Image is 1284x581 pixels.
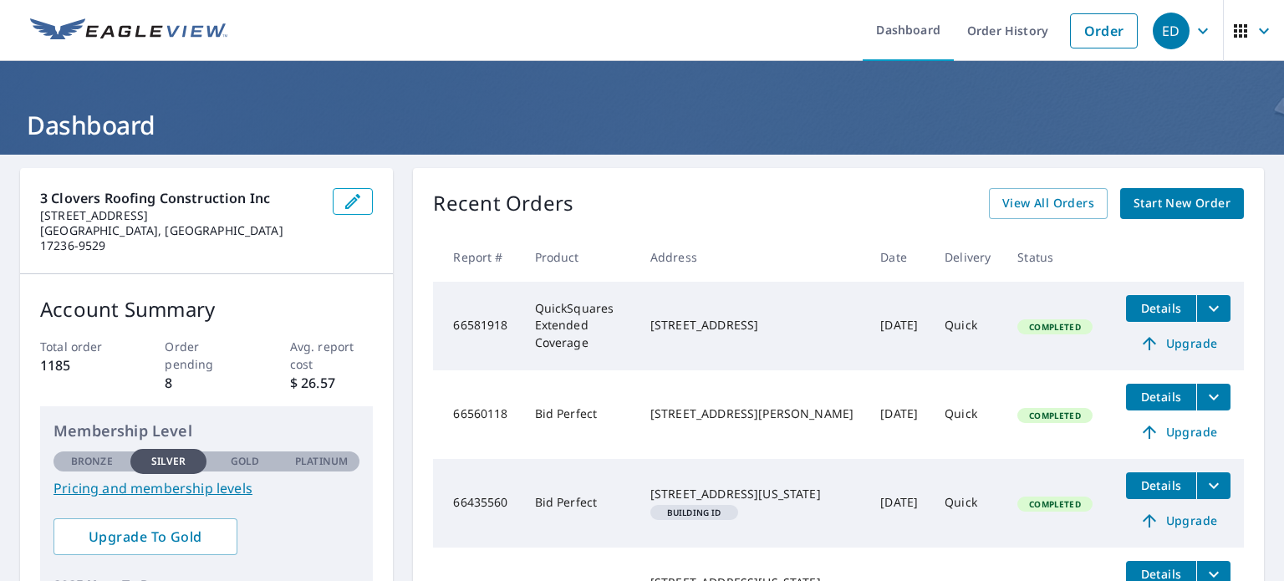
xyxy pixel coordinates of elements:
[931,232,1004,282] th: Delivery
[40,208,319,223] p: [STREET_ADDRESS]
[867,232,931,282] th: Date
[295,454,348,469] p: Platinum
[522,232,637,282] th: Product
[40,188,319,208] p: 3 Clovers Roofing Construction Inc
[1126,384,1196,410] button: detailsBtn-66560118
[53,420,359,442] p: Membership Level
[290,338,374,373] p: Avg. report cost
[40,355,124,375] p: 1185
[53,478,359,498] a: Pricing and membership levels
[40,223,319,253] p: [GEOGRAPHIC_DATA], [GEOGRAPHIC_DATA] 17236-9529
[867,459,931,548] td: [DATE]
[1196,472,1230,499] button: filesDropdownBtn-66435560
[1136,477,1186,493] span: Details
[867,370,931,459] td: [DATE]
[165,338,248,373] p: Order pending
[1196,295,1230,322] button: filesDropdownBtn-66581918
[1153,13,1190,49] div: ED
[1002,193,1094,214] span: View All Orders
[1126,295,1196,322] button: detailsBtn-66581918
[1070,13,1138,48] a: Order
[650,317,853,334] div: [STREET_ADDRESS]
[53,518,237,555] a: Upgrade To Gold
[151,454,186,469] p: Silver
[650,405,853,422] div: [STREET_ADDRESS][PERSON_NAME]
[1019,498,1090,510] span: Completed
[433,370,521,459] td: 66560118
[1196,384,1230,410] button: filesDropdownBtn-66560118
[433,282,521,370] td: 66581918
[71,454,113,469] p: Bronze
[867,282,931,370] td: [DATE]
[989,188,1108,219] a: View All Orders
[165,373,248,393] p: 8
[1126,472,1196,499] button: detailsBtn-66435560
[433,232,521,282] th: Report #
[1126,330,1230,357] a: Upgrade
[1019,321,1090,333] span: Completed
[290,373,374,393] p: $ 26.57
[650,486,853,502] div: [STREET_ADDRESS][US_STATE]
[1126,419,1230,446] a: Upgrade
[40,338,124,355] p: Total order
[637,232,867,282] th: Address
[67,527,224,546] span: Upgrade To Gold
[1126,507,1230,534] a: Upgrade
[1136,334,1220,354] span: Upgrade
[522,459,637,548] td: Bid Perfect
[1004,232,1113,282] th: Status
[1136,300,1186,316] span: Details
[1120,188,1244,219] a: Start New Order
[20,108,1264,142] h1: Dashboard
[931,282,1004,370] td: Quick
[667,508,721,517] em: Building ID
[931,459,1004,548] td: Quick
[1136,422,1220,442] span: Upgrade
[30,18,227,43] img: EV Logo
[1019,410,1090,421] span: Completed
[231,454,259,469] p: Gold
[1136,511,1220,531] span: Upgrade
[40,294,373,324] p: Account Summary
[522,282,637,370] td: QuickSquares Extended Coverage
[1136,389,1186,405] span: Details
[1134,193,1230,214] span: Start New Order
[522,370,637,459] td: Bid Perfect
[433,188,573,219] p: Recent Orders
[433,459,521,548] td: 66435560
[931,370,1004,459] td: Quick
